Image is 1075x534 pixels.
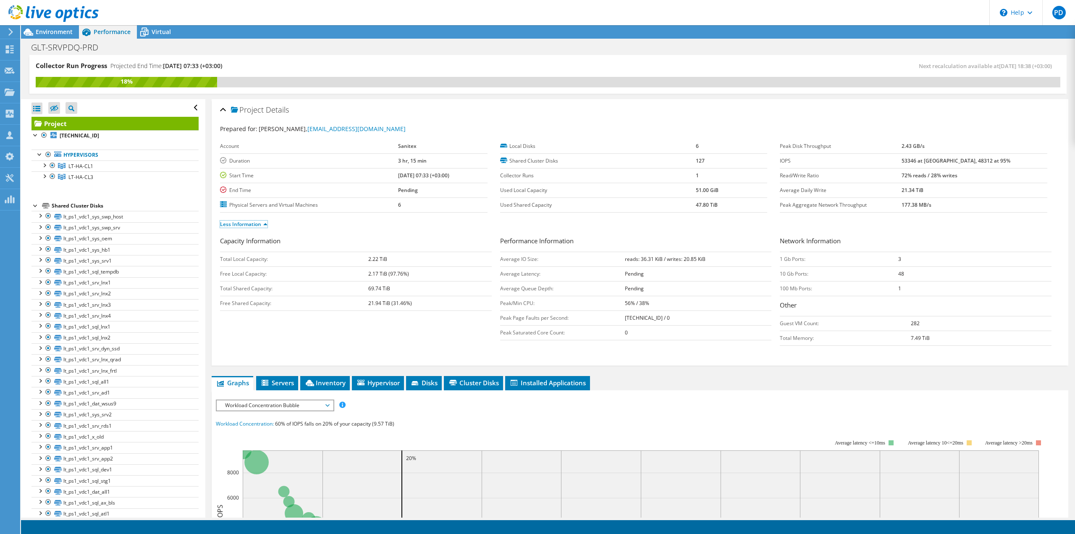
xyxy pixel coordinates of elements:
text: 8000 [227,469,239,476]
b: Pending [625,270,644,277]
a: lt_ps1_vdc1_srv_lnx3 [31,299,199,310]
a: lt_ps1_vdc1_srv_lnx2 [31,288,199,299]
a: lt_ps1_vdc1_srv_lnx1 [31,277,199,288]
td: Peak/Min CPU: [500,296,625,310]
a: lt_ps1_vdc1_srv_rds1 [31,420,199,431]
b: 177.38 MB/s [902,201,931,208]
b: 48 [898,270,904,277]
label: End Time [220,186,398,195]
a: lt_ps1_vdc1_srv_dyn_ssd [31,343,199,354]
span: Graphs [216,379,249,387]
label: Used Local Capacity [500,186,696,195]
label: Read/Write Ratio [780,171,902,180]
text: IOPS [215,504,225,519]
span: Servers [260,379,294,387]
h3: Performance Information [500,236,772,247]
a: lt_ps1_vdc1_sql_dev1 [31,464,199,475]
a: lt_ps1_vdc1_srv_ad1 [31,387,199,398]
b: 282 [911,320,920,327]
h3: Capacity Information [220,236,492,247]
span: Installed Applications [509,379,586,387]
span: PD [1052,6,1066,19]
a: lt_ps1_vdc1_sql_lnx2 [31,332,199,343]
b: 51.00 GiB [696,187,718,194]
text: 6000 [227,494,239,501]
b: 1 [898,285,901,292]
tspan: Average latency <=10ms [835,440,885,446]
h3: Network Information [780,236,1051,247]
div: 18% [36,77,217,86]
a: Project [31,117,199,130]
b: [TECHNICAL_ID] / 0 [625,314,670,321]
td: 10 Gb Ports: [780,266,898,281]
td: Guest VM Count: [780,316,911,331]
label: Prepared for: [220,125,257,133]
span: Disks [410,379,438,387]
b: 3 hr, 15 min [398,157,427,164]
a: lt_ps1_vdc1_srv_lnx_frtl [31,365,199,376]
label: Peak Disk Throughput [780,142,902,150]
label: Shared Cluster Disks [500,157,696,165]
b: [DATE] 07:33 (+03:00) [398,172,449,179]
span: Next recalculation available at [919,62,1056,70]
label: Local Disks [500,142,696,150]
b: [TECHNICAL_ID] [60,132,99,139]
span: [DATE] 18:38 (+03:00) [999,62,1052,70]
b: 127 [696,157,705,164]
a: lt_ps1_vdc1_sql_atl1 [31,508,199,519]
a: lt_ps1_vdc1_dat_wsus9 [31,398,199,409]
h3: Other [780,300,1051,312]
td: Total Shared Capacity: [220,281,368,296]
span: LT-HA-CL3 [68,174,93,181]
span: LT-HA-CL1 [68,163,93,170]
b: 56% / 38% [625,300,649,307]
a: lt_ps1_vdc1_sys_srv2 [31,409,199,420]
a: lt_ps1_vdc1_sys_swp_srv [31,222,199,233]
a: lt_ps1_vdc1_sys_hb1 [31,244,199,255]
span: Virtual [152,28,171,36]
label: Used Shared Capacity [500,201,696,209]
label: IOPS [780,157,902,165]
a: lt_ps1_vdc1_dat_all1 [31,486,199,497]
a: lt_ps1_vdc1_sql_ax_bls [31,497,199,508]
svg: \n [1000,9,1007,16]
b: 53346 at [GEOGRAPHIC_DATA], 48312 at 95% [902,157,1010,164]
span: Cluster Disks [448,379,499,387]
a: lt_ps1_vdc1_x_old [31,431,199,442]
td: Total Local Capacity: [220,252,368,266]
span: Details [266,105,289,115]
span: Environment [36,28,73,36]
td: Free Shared Capacity: [220,296,368,310]
span: Workload Concentration Bubble [221,400,329,410]
span: Inventory [304,379,346,387]
b: 6 [398,201,401,208]
a: LT-HA-CL1 [31,160,199,171]
b: 6 [696,142,699,150]
a: [EMAIL_ADDRESS][DOMAIN_NAME] [307,125,406,133]
a: [TECHNICAL_ID] [31,130,199,141]
td: Average Latency: [500,266,625,281]
a: Hypervisors [31,150,199,160]
td: Peak Saturated Core Count: [500,325,625,340]
b: 7.49 TiB [911,334,930,342]
a: lt_ps1_vdc1_sys_swp_host [31,211,199,222]
b: 2.17 TiB (97.76%) [368,270,409,277]
td: 1 Gb Ports: [780,252,898,266]
span: [DATE] 07:33 (+03:00) [163,62,222,70]
span: Performance [94,28,131,36]
a: lt_ps1_vdc1_sql_stg1 [31,475,199,486]
a: Less Information [220,221,267,228]
span: Project [231,106,264,114]
b: reads: 36.31 KiB / writes: 20.85 KiB [625,255,705,263]
label: Peak Aggregate Network Throughput [780,201,902,209]
a: lt_ps1_vdc1_srv_app2 [31,453,199,464]
div: Shared Cluster Disks [52,201,199,211]
a: lt_ps1_vdc1_srv_app1 [31,442,199,453]
b: 3 [898,255,901,263]
a: lt_ps1_vdc1_sys_oem [31,233,199,244]
span: Workload Concentration: [216,420,274,427]
b: Pending [625,285,644,292]
h4: Projected End Time: [110,61,222,71]
label: Physical Servers and Virtual Machines [220,201,398,209]
label: Average Daily Write [780,186,902,195]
